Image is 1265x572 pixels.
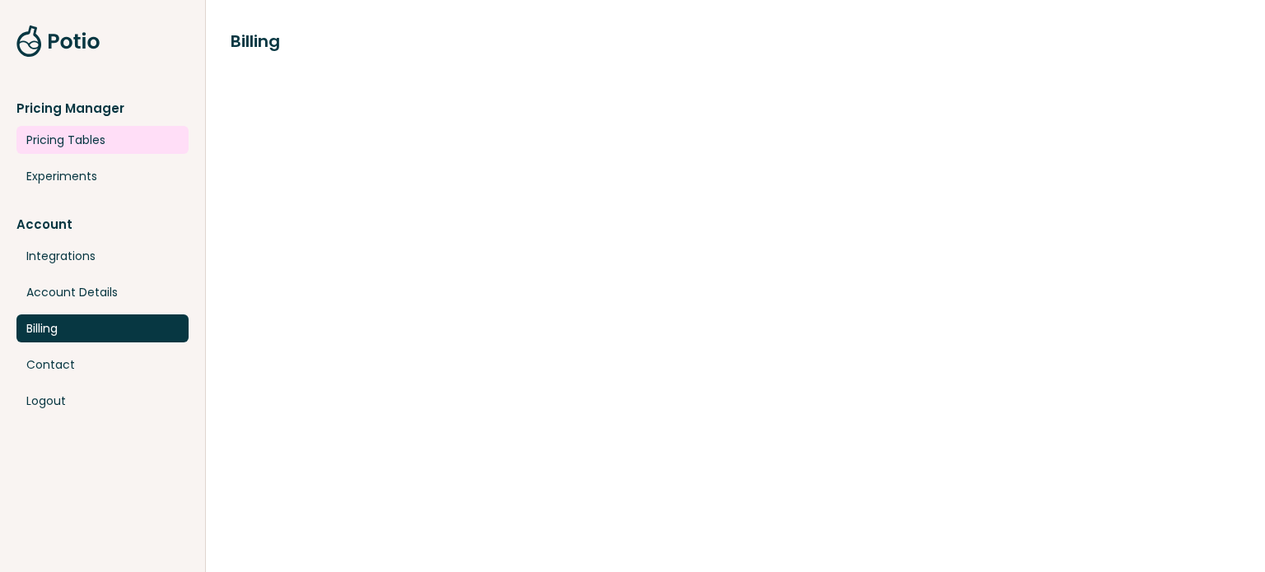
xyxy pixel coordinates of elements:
[16,278,189,306] a: Account Details
[16,351,189,379] a: Contact
[16,215,189,234] a: Account
[231,29,1240,53] h3: Billing
[16,162,189,190] a: Experiments
[16,242,189,270] a: Integrations
[16,126,189,154] a: Pricing Tables
[16,99,189,118] div: Pricing Manager
[16,387,189,415] a: Logout
[16,314,189,342] a: Billing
